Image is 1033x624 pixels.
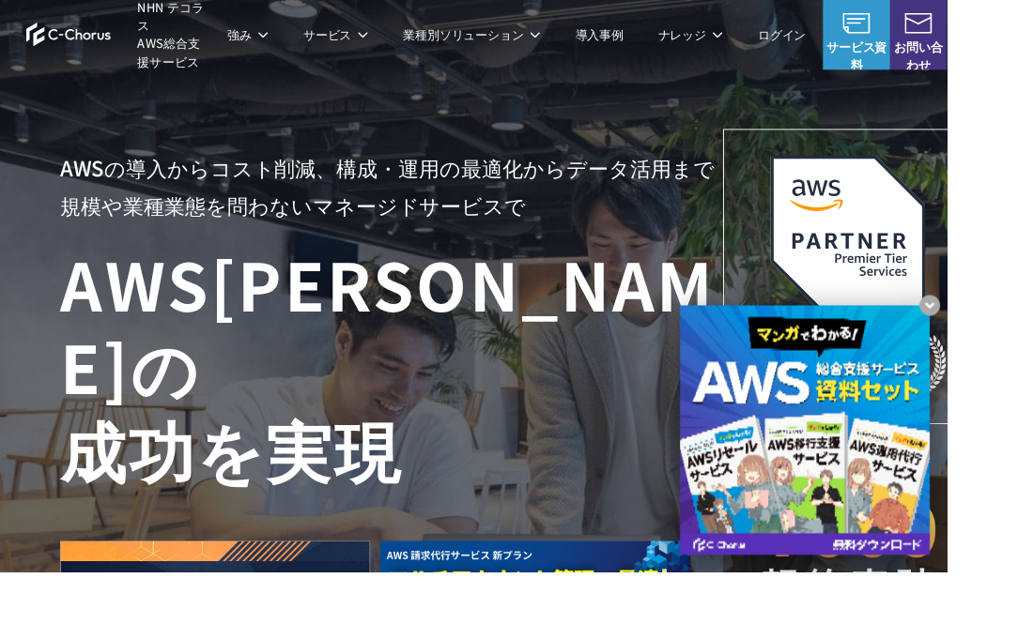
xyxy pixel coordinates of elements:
img: AWSプレミアティアサービスパートナー [840,170,1010,339]
a: ログイン [826,28,879,48]
img: お問い合わせ [987,14,1017,37]
span: サービス資料 [898,41,970,81]
p: ナレッジ [717,28,789,48]
p: サービス [331,28,402,48]
p: 強み [248,28,293,48]
p: AWSの導入からコスト削減、 構成・運用の最適化からデータ活用まで 規模や業種業態を問わない マネージドサービスで [66,162,789,245]
img: AWS総合支援サービス C-Chorus サービス資料 [919,14,949,37]
span: お問い合わせ [971,41,1033,81]
h1: AWS [PERSON_NAME]の 成功を実現 [66,264,789,534]
a: 導入事例 [627,28,680,48]
p: 業種別ソリューション [439,28,590,48]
